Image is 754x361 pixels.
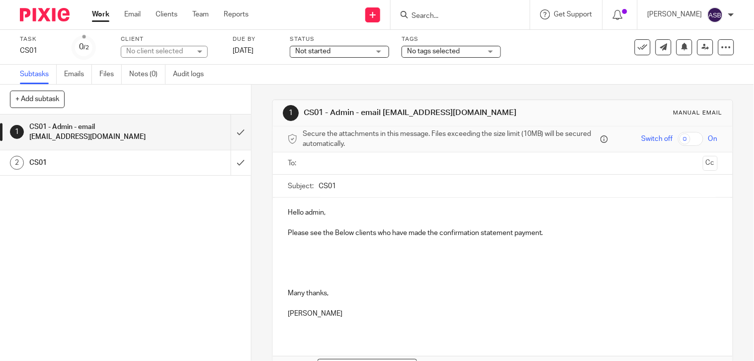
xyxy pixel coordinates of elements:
[129,65,166,84] a: Notes (0)
[283,105,299,121] div: 1
[10,156,24,170] div: 2
[411,12,500,21] input: Search
[20,8,70,21] img: Pixie
[156,9,177,19] a: Clients
[656,39,671,55] a: Send new email to
[673,109,723,117] div: Manual email
[642,134,673,144] span: Switch off
[126,46,191,56] div: No client selected
[10,91,65,108] button: + Add subtask
[303,129,598,149] span: Secure the attachments in this message. Files exceeding the size limit (10MB) will be secured aut...
[290,35,389,43] label: Status
[192,9,209,19] a: Team
[20,65,57,84] a: Subtasks
[233,35,277,43] label: Due by
[224,9,249,19] a: Reports
[288,288,718,298] p: Many thanks,
[600,135,608,143] i: Files are stored in Pixie and a secure link is sent to the message recipient.
[84,45,89,50] small: /2
[20,46,60,56] div: CS01
[64,65,92,84] a: Emails
[402,35,501,43] label: Tags
[29,155,157,170] h1: CS01
[10,125,24,139] div: 1
[288,228,718,238] p: Please see the Below clients who have made the confirmation statement payment.
[707,7,723,23] img: svg%3E
[288,309,718,319] p: [PERSON_NAME]
[288,158,299,168] label: To:
[697,39,713,55] a: Reassign task
[233,47,253,54] span: [DATE]
[231,115,251,150] div: Mark as done
[407,48,460,55] span: No tags selected
[288,181,314,191] label: Subject:
[173,65,211,84] a: Audit logs
[29,120,157,145] h1: CS01 - Admin - email [EMAIL_ADDRESS][DOMAIN_NAME]
[554,11,592,18] span: Get Support
[20,35,60,43] label: Task
[231,150,251,175] div: Mark as done
[121,35,220,43] label: Client
[703,156,718,171] button: Cc
[676,39,692,55] button: Snooze task
[708,134,718,144] span: On
[295,48,331,55] span: Not started
[304,108,524,118] h1: CS01 - Admin - email [EMAIL_ADDRESS][DOMAIN_NAME]
[288,208,718,218] p: Hello admin,
[92,9,109,19] a: Work
[79,41,89,53] div: 0
[99,65,122,84] a: Files
[648,9,702,19] p: [PERSON_NAME]
[124,9,141,19] a: Email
